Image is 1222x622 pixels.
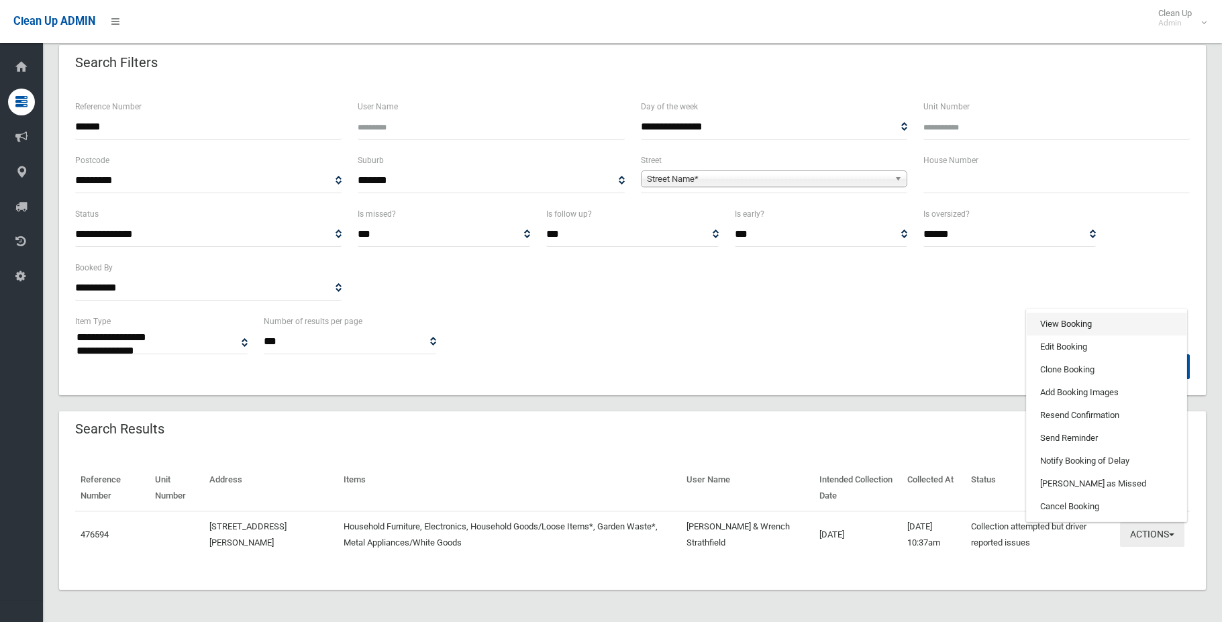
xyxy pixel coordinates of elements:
[75,465,150,511] th: Reference Number
[13,15,95,28] span: Clean Up ADMIN
[814,465,902,511] th: Intended Collection Date
[814,511,902,558] td: [DATE]
[681,511,814,558] td: [PERSON_NAME] & Wrench Strathfield
[1027,335,1186,358] a: Edit Booking
[923,153,978,168] label: House Number
[966,465,1115,511] th: Status
[735,207,764,221] label: Is early?
[264,314,362,329] label: Number of results per page
[358,153,384,168] label: Suburb
[59,416,181,442] header: Search Results
[338,465,681,511] th: Items
[358,99,398,114] label: User Name
[641,99,698,114] label: Day of the week
[75,207,99,221] label: Status
[1027,358,1186,381] a: Clone Booking
[681,465,814,511] th: User Name
[75,260,113,275] label: Booked By
[966,511,1115,558] td: Collection attempted but driver reported issues
[1120,522,1184,547] button: Actions
[546,207,592,221] label: Is follow up?
[1027,381,1186,404] a: Add Booking Images
[1027,472,1186,495] a: [PERSON_NAME] as Missed
[902,465,966,511] th: Collected At
[1158,18,1192,28] small: Admin
[1152,8,1205,28] span: Clean Up
[59,50,174,76] header: Search Filters
[1027,427,1186,450] a: Send Reminder
[358,207,396,221] label: Is missed?
[75,99,142,114] label: Reference Number
[647,171,889,187] span: Street Name*
[75,314,111,329] label: Item Type
[1027,450,1186,472] a: Notify Booking of Delay
[1027,313,1186,335] a: View Booking
[923,207,970,221] label: Is oversized?
[338,511,681,558] td: Household Furniture, Electronics, Household Goods/Loose Items*, Garden Waste*, Metal Appliances/W...
[75,153,109,168] label: Postcode
[150,465,204,511] th: Unit Number
[81,529,109,539] a: 476594
[902,511,966,558] td: [DATE] 10:37am
[1027,495,1186,518] a: Cancel Booking
[641,153,662,168] label: Street
[209,521,287,548] a: [STREET_ADDRESS][PERSON_NAME]
[204,465,338,511] th: Address
[1027,404,1186,427] a: Resend Confirmation
[923,99,970,114] label: Unit Number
